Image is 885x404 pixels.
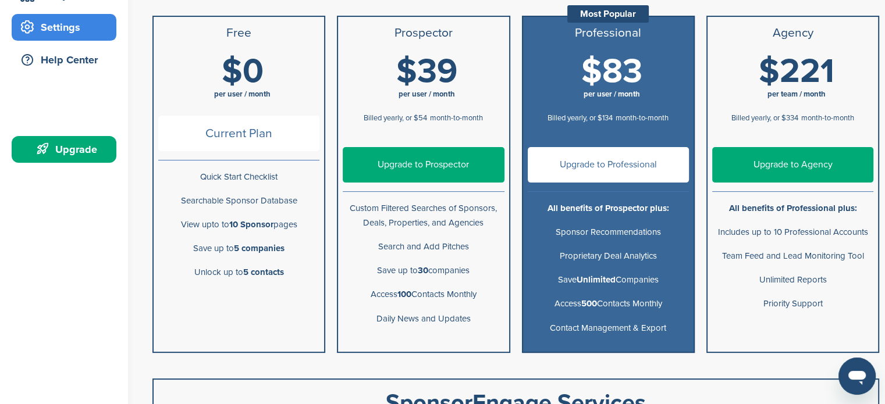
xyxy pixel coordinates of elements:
[712,249,873,263] p: Team Feed and Lead Monitoring Tool
[343,287,504,302] p: Access Contacts Monthly
[567,5,649,23] div: Most Popular
[396,51,457,92] span: $39
[158,194,319,208] p: Searchable Sponsor Database
[577,274,616,285] b: Unlimited
[584,90,640,99] span: per user / month
[12,136,116,163] a: Upgrade
[364,113,427,123] span: Billed yearly, or $54
[581,51,642,92] span: $83
[712,26,873,40] h3: Agency
[528,26,689,40] h3: Professional
[229,219,273,230] b: 10 Sponsor
[838,357,876,395] iframe: Button to launch messaging window
[528,321,689,335] p: Contact Management & Export
[222,51,264,92] span: $0
[528,273,689,287] p: Save Companies
[418,265,428,276] b: 30
[343,26,504,40] h3: Prospector
[581,298,597,309] b: 500
[234,243,285,253] b: 5 companies
[731,113,798,123] span: Billed yearly, or $334
[343,263,504,278] p: Save up to companies
[343,201,504,230] p: Custom Filtered Searches of Sponsors, Deals, Properties, and Agencies
[214,90,271,99] span: per user / month
[12,14,116,41] a: Settings
[528,249,689,263] p: Proprietary Deal Analytics
[528,147,689,183] a: Upgrade to Professional
[712,147,873,183] a: Upgrade to Agency
[17,17,116,38] div: Settings
[343,239,504,254] p: Search and Add Pitches
[712,225,873,239] p: Includes up to 10 Professional Accounts
[528,296,689,311] p: Access Contacts Monthly
[712,296,873,311] p: Priority Support
[17,49,116,70] div: Help Center
[158,265,319,280] p: Unlock up to
[616,113,669,123] span: month-to-month
[243,267,284,277] b: 5 contacts
[158,217,319,232] p: View upto to pages
[548,113,613,123] span: Billed yearly, or $134
[343,147,504,183] a: Upgrade to Prospector
[548,203,669,213] b: All benefits of Prospector plus:
[712,273,873,287] p: Unlimited Reports
[158,170,319,184] p: Quick Start Checklist
[17,139,116,160] div: Upgrade
[767,90,825,99] span: per team / month
[758,51,834,92] span: $221
[158,241,319,256] p: Save up to
[158,116,319,151] span: Current Plan
[430,113,483,123] span: month-to-month
[158,26,319,40] h3: Free
[728,203,856,213] b: All benefits of Professional plus:
[801,113,854,123] span: month-to-month
[397,289,411,299] b: 100
[12,47,116,73] a: Help Center
[528,225,689,239] p: Sponsor Recommendations
[343,312,504,326] p: Daily News and Updates
[399,90,455,99] span: per user / month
